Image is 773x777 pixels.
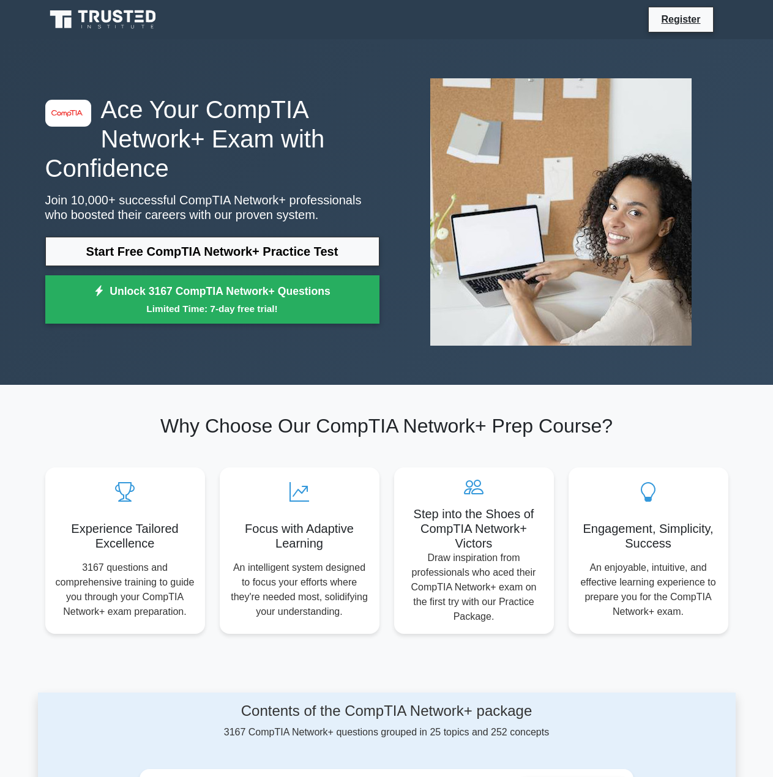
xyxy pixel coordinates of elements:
[55,560,195,619] p: 3167 questions and comprehensive training to guide you through your CompTIA Network+ exam prepara...
[45,237,379,266] a: Start Free CompTIA Network+ Practice Test
[45,193,379,222] p: Join 10,000+ successful CompTIA Network+ professionals who boosted their careers with our proven ...
[578,521,719,551] h5: Engagement, Simplicity, Success
[55,521,195,551] h5: Experience Tailored Excellence
[140,702,633,720] h4: Contents of the CompTIA Network+ package
[654,12,708,27] a: Register
[61,302,364,316] small: Limited Time: 7-day free trial!
[578,560,719,619] p: An enjoyable, intuitive, and effective learning experience to prepare you for the CompTIA Network...
[45,414,728,437] h2: Why Choose Our CompTIA Network+ Prep Course?
[45,275,379,324] a: Unlock 3167 CompTIA Network+ QuestionsLimited Time: 7-day free trial!
[404,551,544,624] p: Draw inspiration from professionals who aced their CompTIA Network+ exam on the first try with ou...
[404,507,544,551] h5: Step into the Shoes of CompTIA Network+ Victors
[230,560,370,619] p: An intelligent system designed to focus your efforts where they're needed most, solidifying your ...
[45,95,379,183] h1: Ace Your CompTIA Network+ Exam with Confidence
[230,521,370,551] h5: Focus with Adaptive Learning
[140,702,633,740] div: 3167 CompTIA Network+ questions grouped in 25 topics and 252 concepts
